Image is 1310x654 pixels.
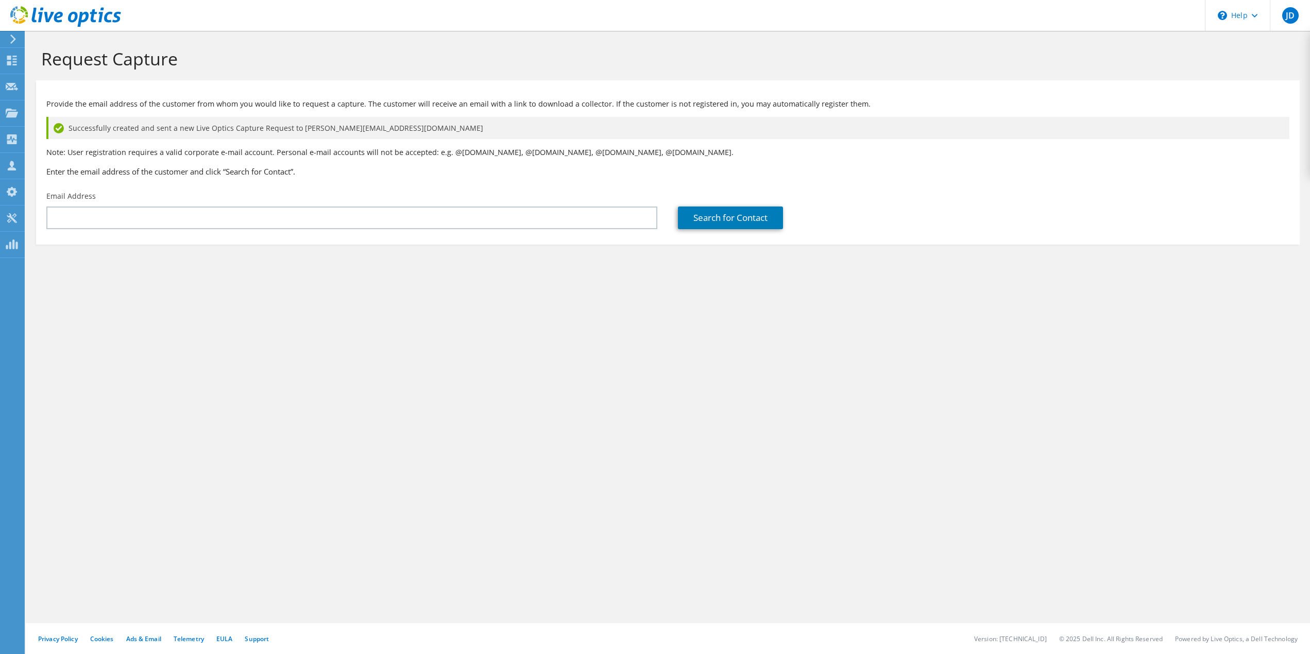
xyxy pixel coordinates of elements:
[1218,11,1227,20] svg: \n
[974,634,1047,643] li: Version: [TECHNICAL_ID]
[46,147,1289,158] p: Note: User registration requires a valid corporate e-mail account. Personal e-mail accounts will ...
[174,634,204,643] a: Telemetry
[216,634,232,643] a: EULA
[90,634,114,643] a: Cookies
[1175,634,1298,643] li: Powered by Live Optics, a Dell Technology
[245,634,269,643] a: Support
[38,634,78,643] a: Privacy Policy
[126,634,161,643] a: Ads & Email
[46,191,96,201] label: Email Address
[678,206,783,229] a: Search for Contact
[69,123,483,134] span: Successfully created and sent a new Live Optics Capture Request to [PERSON_NAME][EMAIL_ADDRESS][D...
[1282,7,1299,24] span: JD
[41,48,1289,70] h1: Request Capture
[46,166,1289,177] h3: Enter the email address of the customer and click “Search for Contact”.
[46,98,1289,110] p: Provide the email address of the customer from whom you would like to request a capture. The cust...
[1059,634,1163,643] li: © 2025 Dell Inc. All Rights Reserved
